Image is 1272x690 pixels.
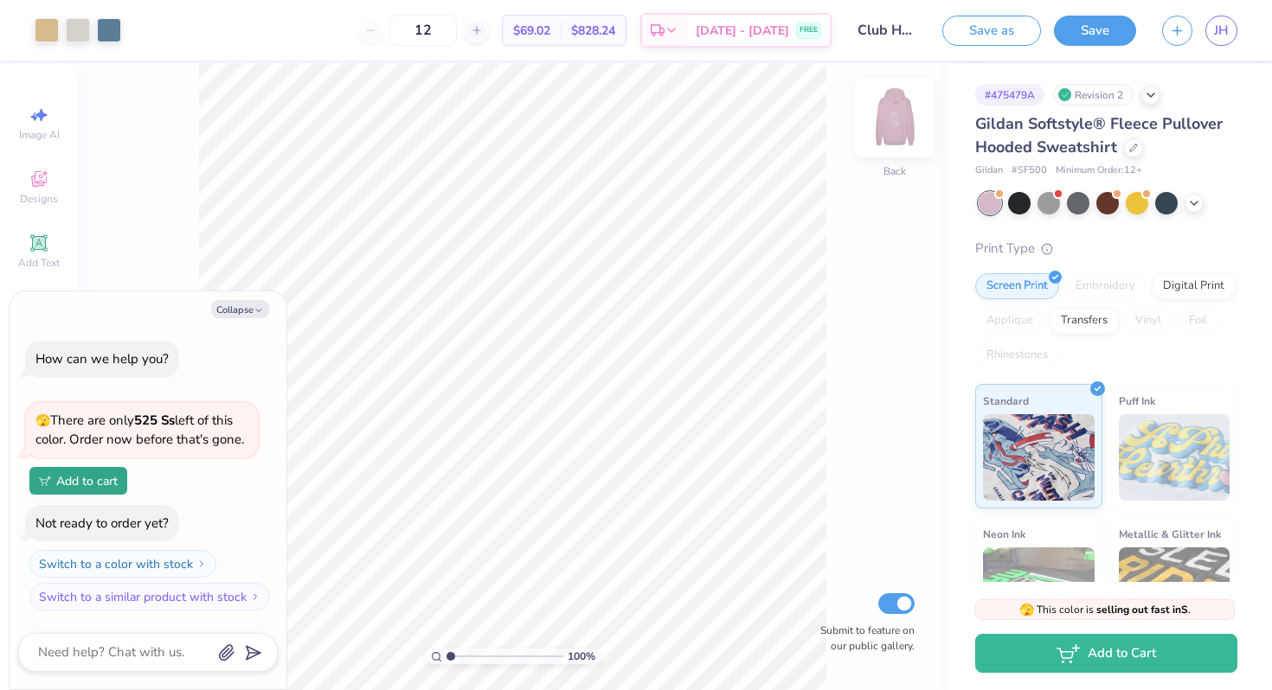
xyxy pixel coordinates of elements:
[1056,163,1142,178] span: Minimum Order: 12 +
[975,113,1223,157] span: Gildan Softstyle® Fleece Pullover Hooded Sweatshirt
[1019,602,1034,618] span: 🫣
[975,342,1059,368] div: Rhinestones
[1124,308,1172,334] div: Vinyl
[1064,273,1147,299] div: Embroidery
[29,550,216,578] button: Switch to a color with stock
[800,24,818,36] span: FREE
[883,163,906,179] div: Back
[19,128,60,142] span: Image AI
[1205,16,1237,46] a: JH
[1119,525,1221,543] span: Metallic & Glitter Ink
[20,192,58,206] span: Designs
[983,392,1029,410] span: Standard
[1054,16,1136,46] button: Save
[983,525,1025,543] span: Neon Ink
[975,163,1003,178] span: Gildan
[1178,308,1218,334] div: Foil
[975,84,1044,105] div: # 475479A
[811,623,915,654] label: Submit to feature on our public gallery.
[196,559,207,569] img: Switch to a color with stock
[983,547,1095,634] img: Neon Ink
[35,412,50,429] span: 🫣
[1119,414,1230,501] img: Puff Ink
[250,591,260,602] img: Switch to a similar product with stock
[983,414,1095,501] img: Standard
[1053,84,1133,105] div: Revision 2
[1119,547,1230,634] img: Metallic & Glitter Ink
[696,22,789,40] span: [DATE] - [DATE]
[35,412,244,449] span: There are only left of this color. Order now before that's gone.
[1119,392,1155,410] span: Puff Ink
[1096,603,1188,617] strong: selling out fast in S
[975,634,1237,673] button: Add to Cart
[134,412,175,429] strong: 525 Ss
[845,13,929,48] input: Untitled Design
[18,256,60,270] span: Add Text
[975,273,1059,299] div: Screen Print
[211,300,269,318] button: Collapse
[1152,273,1236,299] div: Digital Print
[571,22,615,40] span: $828.24
[389,15,457,46] input: – –
[513,22,550,40] span: $69.02
[1019,602,1191,617] span: This color is .
[975,308,1044,334] div: Applique
[1050,308,1119,334] div: Transfers
[1012,163,1047,178] span: # SF500
[39,476,51,486] img: Add to cart
[942,16,1041,46] button: Save as
[35,350,169,367] div: How can we help you?
[975,239,1237,259] div: Print Type
[29,467,127,495] button: Add to cart
[568,648,595,664] span: 100 %
[29,583,270,610] button: Switch to a similar product with stock
[860,83,929,152] img: Back
[35,514,169,532] div: Not ready to order yet?
[1214,21,1229,41] span: JH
